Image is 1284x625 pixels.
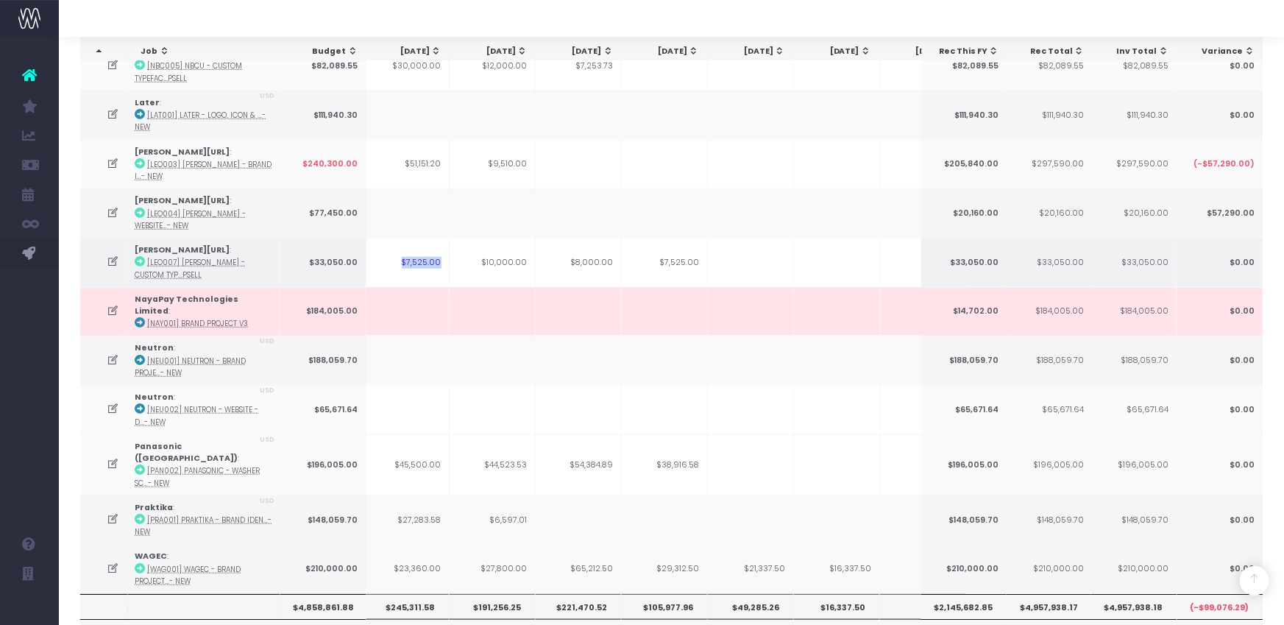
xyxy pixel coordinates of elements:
th: : activate to sort column descending [80,38,125,66]
td: $82,089.55 [921,41,1007,91]
td: : [128,41,280,91]
th: $4,957,938.17 [1006,594,1092,619]
abbr: [NEU002] Neutron - Website - Digital - New [135,405,259,426]
strong: NayaPay Technologies Limited [135,294,239,317]
td: $196,005.00 [921,434,1007,495]
td: $6,597.01 [450,495,536,545]
td: $196,005.00 [1006,434,1092,495]
div: Variance [1191,46,1255,57]
td: $0.00 [1177,385,1263,434]
th: Feb 26: activate to sort column ascending [793,38,879,66]
span: USD [260,91,275,102]
th: $245,311.58 [363,594,450,619]
td: $20,160.00 [921,188,1007,238]
abbr: [PRA001] Praktika - Brand Identity - Brand - New [135,515,272,537]
td: $188,059.70 [280,336,366,385]
td: $184,005.00 [1006,287,1092,336]
td: $12,000.00 [450,41,536,91]
span: USD [260,386,275,396]
td: $148,059.70 [921,495,1007,545]
abbr: [WAG001] WAGEC - Brand Project - Brand - New [135,565,241,586]
td: : [128,544,280,593]
strong: [PERSON_NAME][URL] [135,146,230,158]
td: $44,523.53 [450,434,536,495]
td: $188,059.70 [1006,336,1092,385]
td: $240,300.00 [280,140,366,189]
th: $4,858,861.88 [280,594,366,619]
td: $210,000.00 [1090,544,1177,593]
abbr: [PAN002] Panasonic - Washer Screen - Digital - NEW [135,466,260,487]
td: $7,253.73 [536,41,622,91]
div: Job [141,46,277,57]
span: USD [260,435,275,445]
td: $29,312.50 [622,544,708,593]
td: $184,005.00 [280,287,366,336]
th: $105,977.96 [622,594,708,619]
strong: Praktika [135,502,174,513]
th: $191,256.25 [450,594,536,619]
td: $20,160.00 [1006,188,1092,238]
td: $82,089.55 [1090,41,1177,91]
td: $196,005.00 [1090,434,1177,495]
td: $210,000.00 [280,544,366,593]
abbr: [LEO007] Leonardo - Custom Typeface - Brand - Upsell [135,258,246,279]
th: $4,957,938.18 [1090,594,1177,619]
th: Budget: activate to sort column ascending [280,38,366,66]
td: $111,940.30 [1006,91,1092,140]
th: Dec 25: activate to sort column ascending [622,38,708,66]
td: $148,059.70 [1006,495,1092,545]
td: $57,290.00 [1177,188,1263,238]
td: $21,337.50 [708,544,794,593]
td: $33,050.00 [1006,238,1092,287]
td: $210,000.00 [921,544,1007,593]
abbr: [LAT001] Later - Logo, Icon & Shape System - Brand - New [135,110,266,132]
td: $205,840.00 [921,140,1007,189]
th: Rec Total: activate to sort column ascending [1007,38,1093,66]
th: Sep 25: activate to sort column ascending [363,38,450,66]
td: $33,050.00 [921,238,1007,287]
strong: WAGEC [135,551,168,562]
div: [DATE] [635,46,700,57]
td: $54,384.89 [536,434,622,495]
th: Inv Total: activate to sort column ascending [1091,38,1177,66]
td: : [128,238,280,287]
span: (-$57,290.00) [1193,158,1255,170]
strong: [PERSON_NAME][URL] [135,195,230,206]
div: [DATE] [377,46,441,57]
th: $49,285.26 [708,594,794,619]
td: : [128,140,280,189]
div: [DATE] [806,46,871,57]
abbr: [NAY001] Brand Project V3 [148,319,249,328]
strong: Later [135,97,160,108]
td: $14,702.00 [921,287,1007,336]
td: $111,940.30 [280,91,366,140]
td: $111,940.30 [921,91,1007,140]
td: $0.00 [1177,238,1263,287]
td: $7,525.00 [622,238,708,287]
abbr: [NBC005] NBCU - Custom Typeface - Brand - Upsell [135,61,243,82]
th: Rec This FY: activate to sort column ascending [921,38,1007,66]
td: $65,671.64 [1090,385,1177,434]
td: $65,671.64 [921,385,1007,434]
td: $148,059.70 [1090,495,1177,545]
th: Jan 26: activate to sort column ascending [707,38,793,66]
td: $38,916.58 [622,434,708,495]
td: : [128,336,280,385]
th: $221,470.52 [536,594,622,619]
td: $111,940.30 [1090,91,1177,140]
td: $77,450.00 [280,188,366,238]
div: Budget [294,46,358,57]
td: $0.00 [1177,91,1263,140]
th: $16,337.50 [794,594,880,619]
div: Inv Total [1104,46,1169,57]
div: Rec Total [1020,46,1085,57]
td: $0.00 [1177,287,1263,336]
abbr: [LEO004] Leonardo.ai - Website & Product - Digital - New [135,209,246,230]
td: $7,525.00 [363,238,450,287]
td: $188,059.70 [1090,336,1177,385]
td: $297,590.00 [1090,140,1177,189]
td: $65,212.50 [536,544,622,593]
abbr: [LEO003] Leonardo.ai - Brand Identity - Brand - New [135,160,272,181]
td: $8,000.00 [536,238,622,287]
td: $196,005.00 [280,434,366,495]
